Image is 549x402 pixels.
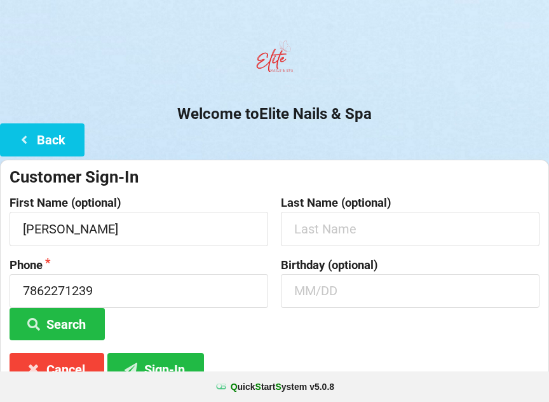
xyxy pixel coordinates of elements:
[10,212,268,246] input: First Name
[10,197,268,209] label: First Name (optional)
[10,259,268,272] label: Phone
[231,382,238,392] span: Q
[10,274,268,308] input: 1234567890
[275,382,281,392] span: S
[10,308,105,340] button: Search
[281,197,539,209] label: Last Name (optional)
[281,274,539,308] input: MM/DD
[215,380,227,393] img: favicon.ico
[281,259,539,272] label: Birthday (optional)
[10,167,539,188] div: Customer Sign-In
[281,212,539,246] input: Last Name
[249,34,300,85] img: EliteNailsSpa-Logo1.png
[10,353,104,385] button: Cancel
[255,382,261,392] span: S
[231,380,334,393] b: uick tart ystem v 5.0.8
[107,353,204,385] button: Sign-In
